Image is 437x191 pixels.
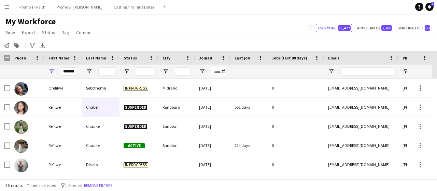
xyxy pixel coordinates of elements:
[163,68,169,74] button: Open Filter Menu
[44,117,82,136] div: Refilwe
[272,55,307,60] span: Jobs (last 90 days)
[5,16,56,27] span: My Workforce
[124,143,145,148] span: Active
[86,55,106,60] span: Last Name
[76,29,91,36] span: Comms
[13,41,21,50] app-action-btn: Add to tag
[82,79,119,97] div: Sebothoma
[73,28,94,37] a: Comms
[42,29,55,36] span: Status
[124,86,148,91] span: In progress
[324,155,398,174] div: [EMAIL_ADDRESS][DOMAIN_NAME]
[108,0,160,14] button: Casting/Training Dates
[195,136,230,155] div: [DATE]
[268,98,324,117] div: 0
[83,182,114,189] button: Remove filters
[268,136,324,155] div: 0
[163,55,170,60] span: City
[431,2,434,6] span: 1
[199,68,205,74] button: Open Filter Menu
[38,41,46,50] app-action-btn: Export XLSX
[324,136,398,155] div: [EMAIL_ADDRESS][DOMAIN_NAME]
[14,139,28,153] img: Refilwe Chauke
[14,159,28,172] img: Refilwe Diseko
[124,105,147,110] span: Suspended
[82,136,119,155] div: Chauke
[195,98,230,117] div: [DATE]
[316,24,352,32] button: Everyone11,477
[425,3,434,11] a: 1
[211,67,226,76] input: Joined Filter Input
[44,79,82,97] div: Orefilwe
[195,79,230,97] div: [DATE]
[158,79,195,97] div: Midrand
[199,55,212,60] span: Joined
[48,68,55,74] button: Open Filter Menu
[355,24,393,32] button: Applicants2,208
[381,25,392,31] span: 2,208
[324,117,398,136] div: [EMAIL_ADDRESS][DOMAIN_NAME]
[158,98,195,117] div: Randburg
[340,67,394,76] input: Email Filter Input
[425,25,430,31] span: 68
[235,55,250,60] span: Last job
[98,67,115,76] input: Last Name Filter Input
[124,55,137,60] span: Status
[124,68,130,74] button: Open Filter Menu
[62,29,69,36] span: Tag
[136,67,154,76] input: Status Filter Input
[328,55,339,60] span: Email
[268,117,324,136] div: 0
[268,79,324,97] div: 0
[48,55,69,60] span: First Name
[338,25,351,31] span: 11,477
[86,68,92,74] button: Open Filter Menu
[65,183,83,188] span: 1 filter set
[230,98,268,117] div: 551 days
[61,67,78,76] input: First Name Filter Input
[5,29,15,36] span: View
[39,28,58,37] a: Status
[19,28,38,37] a: Export
[3,41,11,50] app-action-btn: Notify workforce
[403,68,409,74] button: Open Filter Menu
[158,136,195,155] div: Sandton
[14,0,51,14] button: Promo 1 - Faith
[396,24,432,32] button: Waiting list68
[14,120,28,134] img: Refilwe Chauke
[175,67,191,76] input: City Filter Input
[27,183,56,188] span: 7 items selected
[82,117,119,136] div: Chauke
[195,155,230,174] div: [DATE]
[82,155,119,174] div: Diseko
[14,82,28,96] img: Orefilwe Sebothoma
[268,155,324,174] div: 0
[44,155,82,174] div: Refilwe
[195,117,230,136] div: [DATE]
[328,68,334,74] button: Open Filter Menu
[124,162,148,167] span: In progress
[44,98,82,117] div: Refilwe
[324,98,398,117] div: [EMAIL_ADDRESS][DOMAIN_NAME]
[158,117,195,136] div: Sandton
[22,29,35,36] span: Export
[324,79,398,97] div: [EMAIL_ADDRESS][DOMAIN_NAME]
[51,0,108,14] button: Promo 2 - [PERSON_NAME]
[124,124,147,129] span: Suspended
[14,101,28,115] img: Refilwe Chabeli
[28,41,37,50] app-action-btn: Advanced filters
[59,28,72,37] a: Tag
[82,98,119,117] div: Chabeli
[14,55,26,60] span: Photo
[230,136,268,155] div: 224 days
[44,136,82,155] div: Refilwe
[3,28,18,37] a: View
[403,55,414,60] span: Phone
